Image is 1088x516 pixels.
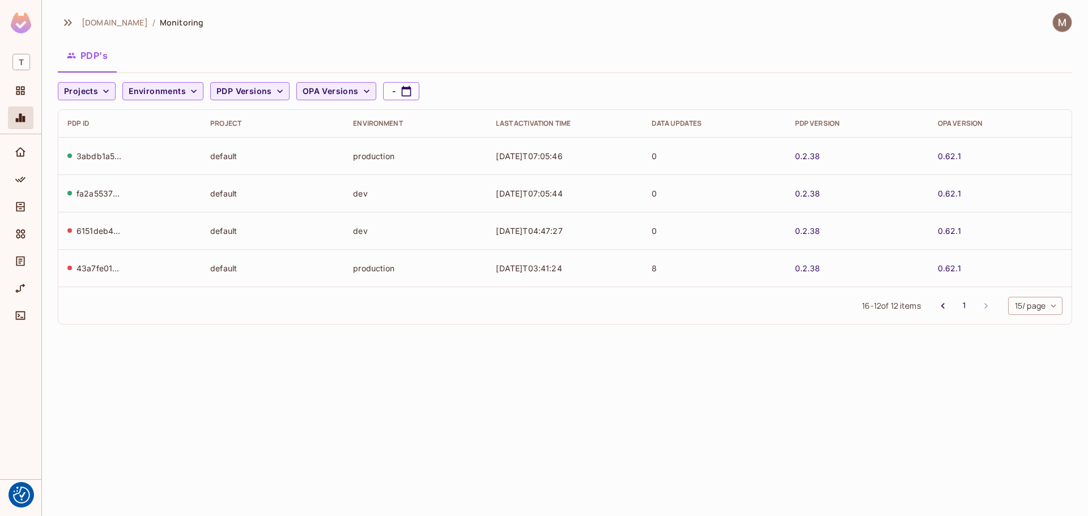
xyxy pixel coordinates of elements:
[76,188,122,199] div: fa2a5537-5d1c-41f0-9ec8-488850524a18
[487,174,643,212] td: [DATE]T07:05:44
[122,82,203,100] button: Environments
[201,249,344,287] td: default
[8,277,33,300] div: URL Mapping
[344,137,487,174] td: production
[938,263,961,274] a: 0.62.1
[8,79,33,102] div: Projects
[12,54,30,70] span: T
[201,137,344,174] td: default
[8,49,33,75] div: Workspace: thermosphr.com
[652,119,776,128] div: Data Updates
[76,263,122,274] div: 43a7fe01-862d-40dd-ab25-91176dc4f941
[643,249,785,287] td: 8
[938,151,961,161] a: 0.62.1
[643,137,785,174] td: 0
[934,297,952,315] button: Go to previous page
[353,119,478,128] div: Environment
[296,82,376,100] button: OPA Versions
[11,12,31,33] img: SReyMgAAAABJRU5ErkJggg==
[938,188,961,199] a: 0.62.1
[160,17,203,28] span: Monitoring
[1053,13,1072,32] img: Marie Gondeck
[932,297,997,315] nav: pagination navigation
[938,119,1062,128] div: OPA Version
[129,84,186,99] span: Environments
[76,225,122,236] div: 6151deb4-a4c9-4177-b5a2-c1241ea14931
[8,141,33,164] div: Home
[8,304,33,327] div: Connect
[795,188,821,199] a: 0.2.38
[64,84,98,99] span: Projects
[8,250,33,272] div: Audit Log
[643,212,785,249] td: 0
[344,212,487,249] td: dev
[8,195,33,218] div: Directory
[13,487,30,504] button: Consent Preferences
[8,223,33,245] div: Elements
[82,17,148,28] span: the active workspace
[344,174,487,212] td: dev
[303,84,359,99] span: OPA Versions
[210,82,290,100] button: PDP Versions
[795,151,821,161] a: 0.2.38
[862,300,920,312] span: 16 - 12 of 12 items
[216,84,272,99] span: PDP Versions
[795,225,821,236] a: 0.2.38
[13,487,30,504] img: Revisit consent button
[795,119,920,128] div: PDP Version
[643,174,785,212] td: 0
[487,137,643,174] td: [DATE]T07:05:46
[1008,297,1062,315] div: 15 / page
[76,151,122,161] div: 3abdb1a5-616f-441f-a1e2-8f8d66336b3b
[152,17,155,28] li: /
[58,41,117,70] button: PDP's
[955,297,974,315] button: Go to page 1
[201,174,344,212] td: default
[8,487,33,509] div: Help & Updates
[210,119,335,128] div: Project
[383,82,419,100] button: -
[344,249,487,287] td: production
[67,119,192,128] div: PDP ID
[8,106,33,129] div: Monitoring
[487,249,643,287] td: [DATE]T03:41:24
[8,168,33,191] div: Policy
[496,119,634,128] div: Last Activation Time
[938,225,961,236] a: 0.62.1
[201,212,344,249] td: default
[487,212,643,249] td: [DATE]T04:47:27
[58,82,116,100] button: Projects
[795,263,821,274] a: 0.2.38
